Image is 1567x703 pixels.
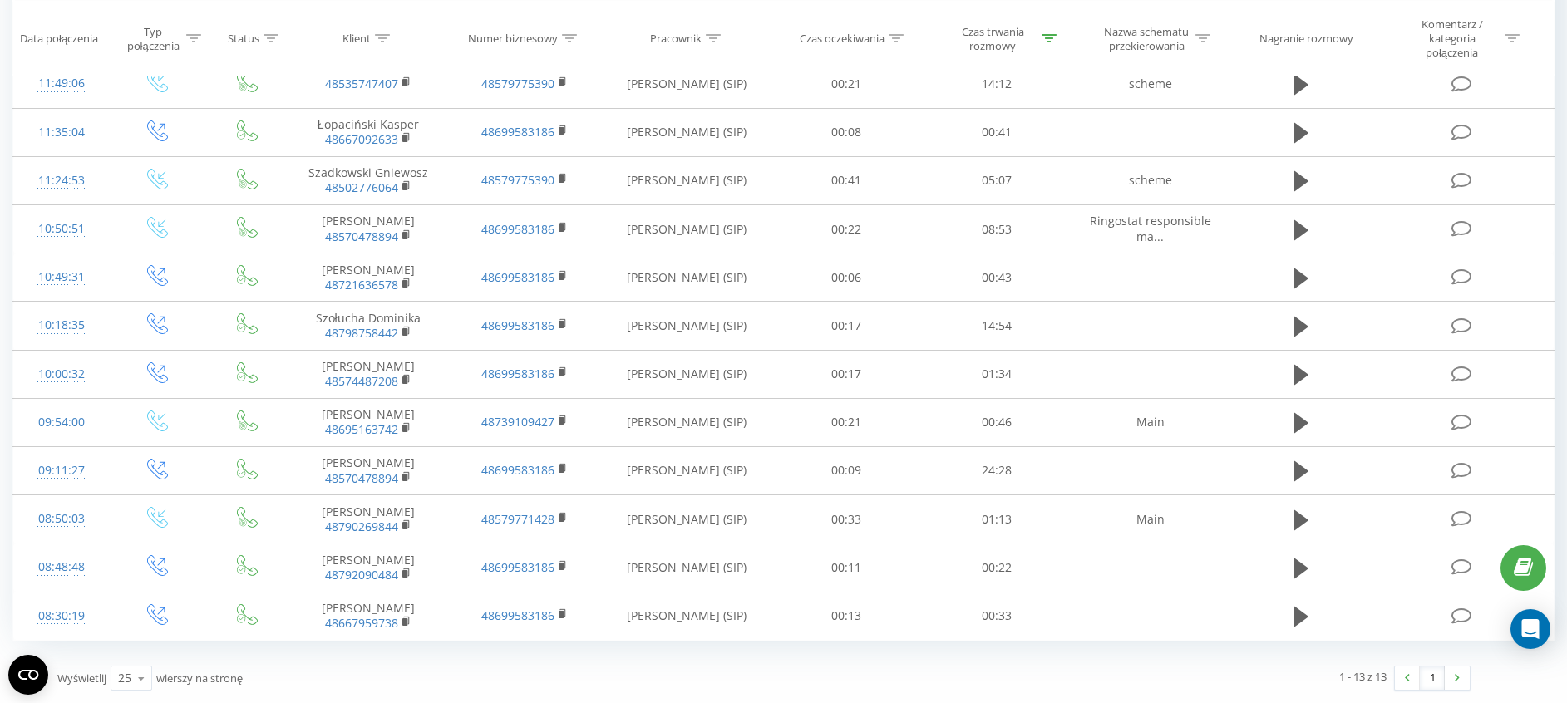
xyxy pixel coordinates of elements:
[603,253,771,302] td: [PERSON_NAME] (SIP)
[481,366,554,381] a: 48699583186
[1259,32,1353,46] div: Nagranie rozmowy
[30,600,92,632] div: 08:30:19
[771,446,922,494] td: 00:09
[603,205,771,253] td: [PERSON_NAME] (SIP)
[8,655,48,695] button: Open CMP widget
[949,24,1037,52] div: Czas trwania rozmowy
[325,470,398,486] a: 48570478894
[922,60,1072,108] td: 14:12
[30,551,92,583] div: 08:48:48
[771,543,922,592] td: 00:11
[603,398,771,446] td: [PERSON_NAME] (SIP)
[118,670,131,686] div: 25
[290,398,446,446] td: [PERSON_NAME]
[124,24,182,52] div: Typ połączenia
[325,373,398,389] a: 48574487208
[290,156,446,204] td: Szadkowski Gniewosz
[1072,398,1229,446] td: Main
[228,32,259,46] div: Status
[603,156,771,204] td: [PERSON_NAME] (SIP)
[603,350,771,398] td: [PERSON_NAME] (SIP)
[481,414,554,430] a: 48739109427
[481,124,554,140] a: 48699583186
[325,131,398,147] a: 48667092633
[771,253,922,302] td: 00:06
[468,32,558,46] div: Numer biznesowy
[922,253,1072,302] td: 00:43
[325,567,398,583] a: 48792090484
[290,350,446,398] td: [PERSON_NAME]
[922,205,1072,253] td: 08:53
[481,559,554,575] a: 48699583186
[290,302,446,350] td: Szołucha Dominika
[290,495,446,543] td: [PERSON_NAME]
[290,253,446,302] td: [PERSON_NAME]
[30,165,92,197] div: 11:24:53
[342,32,371,46] div: Klient
[325,519,398,534] a: 48790269844
[1102,24,1191,52] div: Nazwa schematu przekierowania
[290,543,446,592] td: [PERSON_NAME]
[30,309,92,342] div: 10:18:35
[771,302,922,350] td: 00:17
[481,607,554,623] a: 48699583186
[20,32,98,46] div: Data połączenia
[922,350,1072,398] td: 01:34
[481,76,554,91] a: 48579775390
[481,511,554,527] a: 48579771428
[603,495,771,543] td: [PERSON_NAME] (SIP)
[922,108,1072,156] td: 00:41
[30,116,92,149] div: 11:35:04
[290,592,446,640] td: [PERSON_NAME]
[290,446,446,494] td: [PERSON_NAME]
[30,455,92,487] div: 09:11:27
[30,67,92,100] div: 11:49:06
[325,229,398,244] a: 48570478894
[30,358,92,391] div: 10:00:32
[603,446,771,494] td: [PERSON_NAME] (SIP)
[922,302,1072,350] td: 14:54
[922,446,1072,494] td: 24:28
[481,269,554,285] a: 48699583186
[1072,60,1229,108] td: scheme
[1072,156,1229,204] td: scheme
[325,277,398,293] a: 48721636578
[1420,666,1445,690] a: 1
[771,350,922,398] td: 00:17
[30,503,92,535] div: 08:50:03
[290,205,446,253] td: [PERSON_NAME]
[922,398,1072,446] td: 00:46
[325,325,398,341] a: 48798758442
[1403,17,1500,60] div: Komentarz / kategoria połączenia
[30,213,92,245] div: 10:50:51
[325,76,398,91] a: 48535747407
[603,592,771,640] td: [PERSON_NAME] (SIP)
[325,179,398,195] a: 48502776064
[922,592,1072,640] td: 00:33
[922,495,1072,543] td: 01:13
[800,32,885,46] div: Czas oczekiwania
[603,543,771,592] td: [PERSON_NAME] (SIP)
[1072,495,1229,543] td: Main
[603,60,771,108] td: [PERSON_NAME] (SIP)
[922,156,1072,204] td: 05:07
[325,421,398,437] a: 48695163742
[57,671,106,686] span: Wyświetlij
[771,108,922,156] td: 00:08
[1339,668,1387,685] div: 1 - 13 z 13
[771,60,922,108] td: 00:21
[30,406,92,439] div: 09:54:00
[481,172,554,188] a: 48579775390
[290,108,446,156] td: Łopaciński Kasper
[771,398,922,446] td: 00:21
[156,671,243,686] span: wierszy na stronę
[650,32,702,46] div: Pracownik
[481,462,554,478] a: 48699583186
[603,108,771,156] td: [PERSON_NAME] (SIP)
[481,317,554,333] a: 48699583186
[30,261,92,293] div: 10:49:31
[771,205,922,253] td: 00:22
[771,156,922,204] td: 00:41
[481,221,554,237] a: 48699583186
[325,615,398,631] a: 48667959738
